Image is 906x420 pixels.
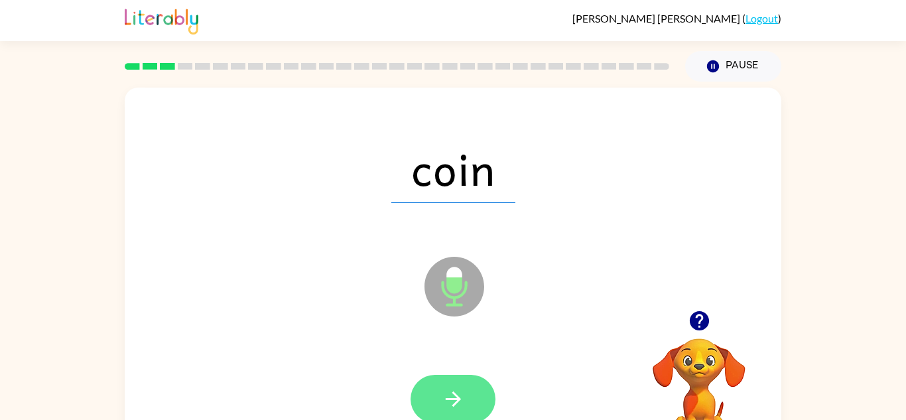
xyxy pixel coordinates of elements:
[125,5,198,35] img: Literably
[745,12,778,25] a: Logout
[572,12,781,25] div: ( )
[685,51,781,82] button: Pause
[391,134,515,203] span: coin
[572,12,742,25] span: [PERSON_NAME] [PERSON_NAME]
